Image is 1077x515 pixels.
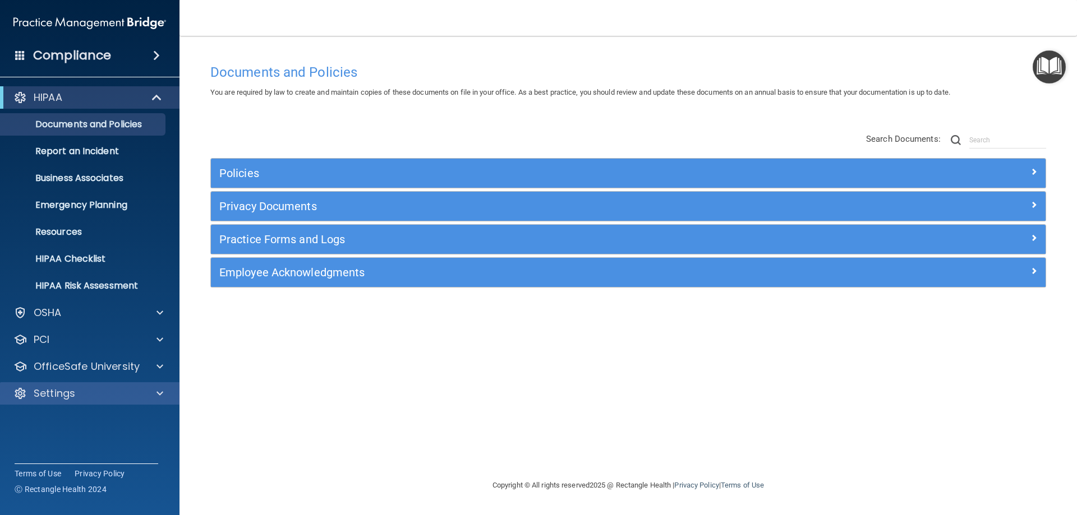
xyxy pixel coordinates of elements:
[210,88,950,96] span: You are required by law to create and maintain copies of these documents on file in your office. ...
[219,197,1037,215] a: Privacy Documents
[15,468,61,479] a: Terms of Use
[951,135,961,145] img: ic-search.3b580494.png
[7,173,160,184] p: Business Associates
[219,266,829,279] h5: Employee Acknowledgments
[34,387,75,400] p: Settings
[33,48,111,63] h4: Compliance
[7,253,160,265] p: HIPAA Checklist
[34,360,140,373] p: OfficeSafe University
[219,233,829,245] h5: Practice Forms and Logs
[210,65,1046,80] h4: Documents and Policies
[7,280,160,291] p: HIPAA Risk Assessment
[866,134,941,144] span: Search Documents:
[1033,50,1066,83] button: Open Resource Center
[219,164,1037,182] a: Policies
[13,387,163,400] a: Settings
[219,167,829,179] h5: Policies
[883,435,1064,480] iframe: Drift Widget Chat Controller
[13,360,163,373] a: OfficeSafe University
[969,132,1046,149] input: Search
[13,306,163,319] a: OSHA
[34,333,49,346] p: PCI
[75,468,125,479] a: Privacy Policy
[7,199,160,211] p: Emergency Planning
[219,200,829,212] h5: Privacy Documents
[7,226,160,238] p: Resources
[34,91,62,104] p: HIPAA
[219,230,1037,248] a: Practice Forms and Logs
[13,12,166,34] img: PMB logo
[34,306,62,319] p: OSHA
[7,146,160,157] p: Report an Incident
[219,263,1037,281] a: Employee Acknowledgments
[674,481,719,489] a: Privacy Policy
[15,484,107,495] span: Ⓒ Rectangle Health 2024
[13,333,163,346] a: PCI
[424,467,833,503] div: Copyright © All rights reserved 2025 @ Rectangle Health | |
[13,91,163,104] a: HIPAA
[7,119,160,130] p: Documents and Policies
[721,481,764,489] a: Terms of Use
